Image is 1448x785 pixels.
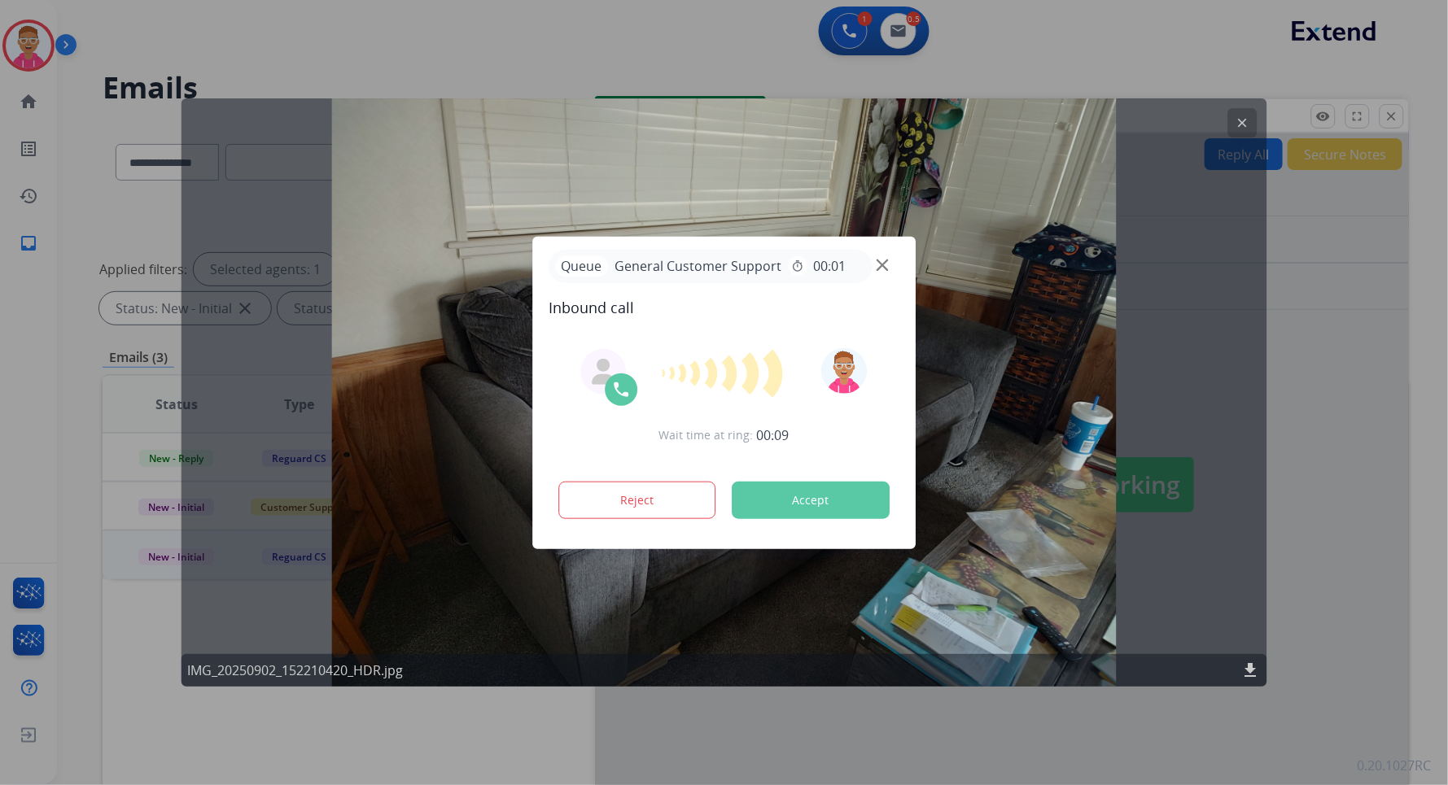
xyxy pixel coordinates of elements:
p: 0.20.1027RC [1358,756,1432,775]
img: close-button [877,259,889,271]
p: Queue [555,256,608,277]
img: avatar [822,348,868,394]
span: 00:09 [757,425,790,445]
mat-icon: timer [791,259,804,273]
span: 00:01 [814,256,846,276]
img: call-icon [611,380,631,399]
span: General Customer Support [608,256,788,276]
img: agent-avatar [590,359,616,385]
button: Accept [732,482,890,519]
span: Wait time at ring: [659,427,754,443]
button: Reject [558,482,716,519]
span: Inbound call [549,296,899,319]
